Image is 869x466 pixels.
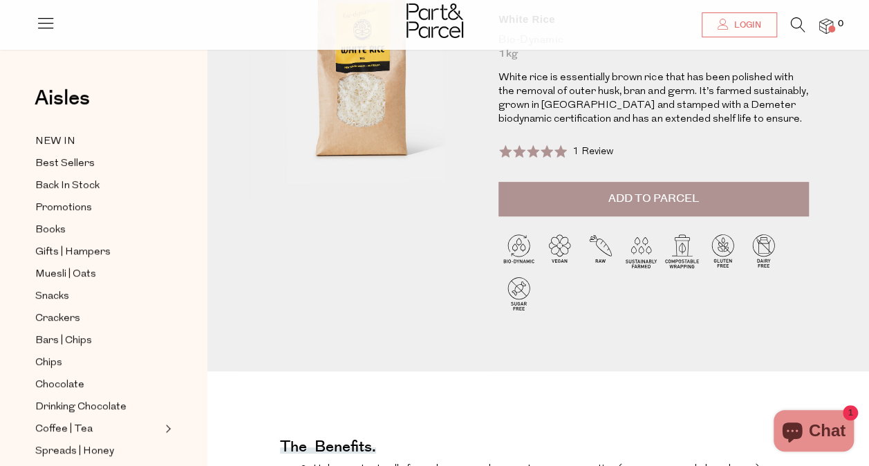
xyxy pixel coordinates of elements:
[35,200,92,216] span: Promotions
[35,265,161,283] a: Muesli | Oats
[280,444,376,454] h4: The benefits.
[608,191,699,207] span: Add to Parcel
[35,421,93,438] span: Coffee | Tea
[35,199,161,216] a: Promotions
[35,133,75,150] span: NEW IN
[35,333,92,349] span: Bars | Chips
[407,3,463,38] img: Part&Parcel
[539,230,580,271] img: P_P-ICONS-Live_Bec_V11_Vegan.svg
[498,273,539,314] img: P_P-ICONS-Live_Bec_V11_Sugar_Free.svg
[35,83,90,113] span: Aisles
[702,230,743,271] img: P_P-ICONS-Live_Bec_V11_Gluten_Free.svg
[743,230,784,271] img: P_P-ICONS-Live_Bec_V11_Dairy_Free.svg
[731,19,761,31] span: Login
[35,133,161,150] a: NEW IN
[621,230,662,271] img: P_P-ICONS-Live_Bec_V11_Sustainable_Farmed.svg
[35,398,161,416] a: Drinking Chocolate
[498,71,809,127] p: White rice is essentially brown rice that has been polished with the removal of outer husk, bran ...
[35,420,161,438] a: Coffee | Tea
[35,88,90,122] a: Aisles
[35,310,161,327] a: Crackers
[498,230,539,271] img: P_P-ICONS-Live_Bec_V11_Bio-Dynamic.svg
[35,243,161,261] a: Gifts | Hampers
[819,19,833,33] a: 0
[162,420,171,437] button: Expand/Collapse Coffee | Tea
[35,376,161,393] a: Chocolate
[35,177,161,194] a: Back In Stock
[35,354,161,371] a: Chips
[35,244,111,261] span: Gifts | Hampers
[35,178,100,194] span: Back In Stock
[834,18,847,30] span: 0
[35,355,62,371] span: Chips
[35,377,84,393] span: Chocolate
[35,221,161,239] a: Books
[662,230,702,271] img: P_P-ICONS-Live_Bec_V11_Compostable_Wrapping.svg
[35,399,127,416] span: Drinking Chocolate
[35,288,69,305] span: Snacks
[35,310,80,327] span: Crackers
[580,230,621,271] img: P_P-ICONS-Live_Bec_V11_Raw.svg
[35,156,95,172] span: Best Sellers
[35,332,161,349] a: Bars | Chips
[572,147,613,157] span: 1 Review
[769,410,858,455] inbox-online-store-chat: Shopify online store chat
[702,12,777,37] a: Login
[35,155,161,172] a: Best Sellers
[35,288,161,305] a: Snacks
[35,266,96,283] span: Muesli | Oats
[35,443,114,460] span: Spreads | Honey
[35,222,66,239] span: Books
[35,442,161,460] a: Spreads | Honey
[498,182,809,216] button: Add to Parcel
